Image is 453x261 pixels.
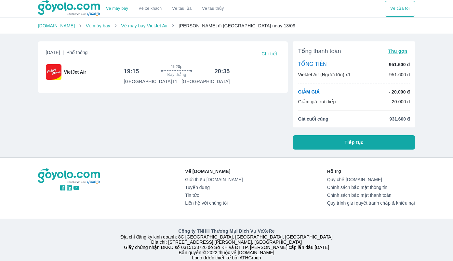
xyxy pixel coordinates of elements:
a: Giới thiệu [DOMAIN_NAME] [185,177,243,182]
p: 951.600 đ [389,61,410,68]
a: Quy chế [DOMAIN_NAME] [327,177,415,182]
a: Vé xe khách [139,6,162,11]
a: [DOMAIN_NAME] [38,23,75,28]
span: Thu gọn [388,49,407,54]
p: - 20.000 đ [389,98,410,105]
a: Quy trình giải quyết tranh chấp & khiếu nại [327,200,415,206]
span: Giá cuối cùng [298,116,328,122]
span: Tiếp tục [345,139,364,146]
p: Công ty TNHH Thương Mại Dịch Vụ VeXeRe [39,228,414,234]
a: Liên hệ với chúng tôi [185,200,243,206]
p: TỔNG TIỀN [298,61,327,68]
a: Tin tức [185,193,243,198]
div: choose transportation mode [101,1,229,17]
div: choose transportation mode [385,1,415,17]
span: | [63,50,64,55]
div: Địa chỉ đăng ký kinh doanh: 8C [GEOGRAPHIC_DATA], [GEOGRAPHIC_DATA], [GEOGRAPHIC_DATA] Địa chỉ: [... [34,228,419,260]
a: Chính sách bảo mật thông tin [327,185,415,190]
a: Vé máy bay [106,6,128,11]
p: Về [DOMAIN_NAME] [185,168,243,175]
span: Chi tiết [261,51,277,56]
h6: 19:15 [124,67,139,75]
span: Phổ thông [66,50,87,55]
span: VietJet Air [64,69,86,75]
span: 1h20p [171,64,182,69]
p: GIẢM GIÁ [298,89,320,95]
p: Hỗ trợ [327,168,415,175]
nav: breadcrumb [38,22,415,29]
a: Chính sách bảo mật thanh toán [327,193,415,198]
img: logo [38,168,101,184]
p: VietJet Air (Người lớn) x1 [298,71,351,78]
p: [GEOGRAPHIC_DATA] [181,78,230,85]
p: Giảm giá trực tiếp [298,98,336,105]
p: 951.600 đ [389,71,410,78]
button: Chi tiết [259,49,280,58]
span: Tổng thanh toán [298,47,341,55]
span: [DATE] [46,49,88,58]
h6: 20:35 [215,67,230,75]
button: Thu gọn [386,47,410,56]
p: - 20.000 đ [389,89,410,95]
button: Vé tàu thủy [197,1,229,17]
span: 931.600 đ [389,116,410,122]
span: Bay thẳng [167,72,186,77]
a: Vé máy bay VietJet Air [121,23,167,28]
button: Tiếp tục [293,135,415,150]
p: [GEOGRAPHIC_DATA] T1 [124,78,177,85]
a: Vé máy bay [86,23,110,28]
a: Tuyển dụng [185,185,243,190]
span: [PERSON_NAME] đi [GEOGRAPHIC_DATA] ngày 13/09 [179,23,295,28]
button: Vé của tôi [385,1,415,17]
a: Vé tàu lửa [167,1,197,17]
